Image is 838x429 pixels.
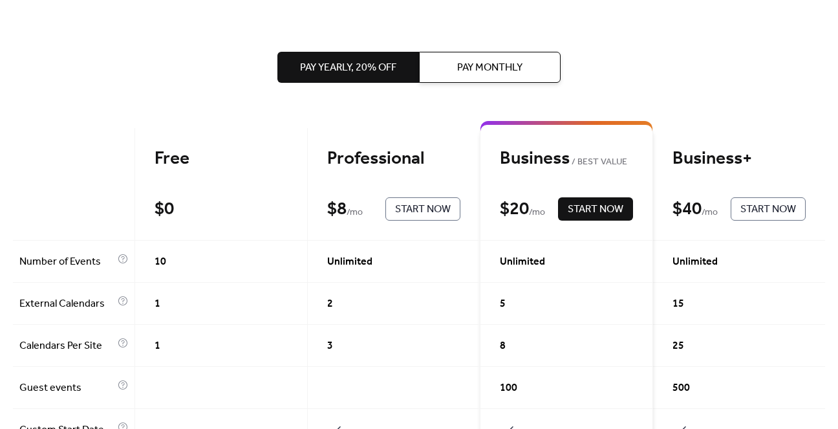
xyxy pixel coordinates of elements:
span: 1 [155,338,160,354]
div: Business [500,148,633,170]
span: Start Now [568,202,623,217]
div: Professional [327,148,460,170]
span: 8 [500,338,506,354]
div: $ 40 [672,198,702,221]
span: 10 [155,254,166,270]
span: / mo [347,205,363,221]
div: $ 0 [155,198,174,221]
span: 5 [500,296,506,312]
div: Free [155,148,288,170]
span: Pay Monthly [457,60,522,76]
div: Business+ [672,148,806,170]
span: 1 [155,296,160,312]
span: BEST VALUE [570,155,627,170]
span: Guest events [19,380,114,396]
span: 3 [327,338,333,354]
button: Start Now [558,197,633,221]
span: Number of Events [19,254,114,270]
span: 500 [672,380,690,396]
span: / mo [702,205,718,221]
span: Start Now [395,202,451,217]
button: Pay Monthly [419,52,561,83]
span: 100 [500,380,517,396]
span: 2 [327,296,333,312]
button: Start Now [731,197,806,221]
span: Unlimited [327,254,372,270]
span: Calendars Per Site [19,338,114,354]
span: Start Now [740,202,796,217]
button: Start Now [385,197,460,221]
span: 25 [672,338,684,354]
span: Unlimited [500,254,545,270]
span: Pay Yearly, 20% off [300,60,396,76]
span: 15 [672,296,684,312]
span: Unlimited [672,254,718,270]
span: External Calendars [19,296,114,312]
div: $ 20 [500,198,529,221]
div: $ 8 [327,198,347,221]
span: / mo [529,205,545,221]
button: Pay Yearly, 20% off [277,52,419,83]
